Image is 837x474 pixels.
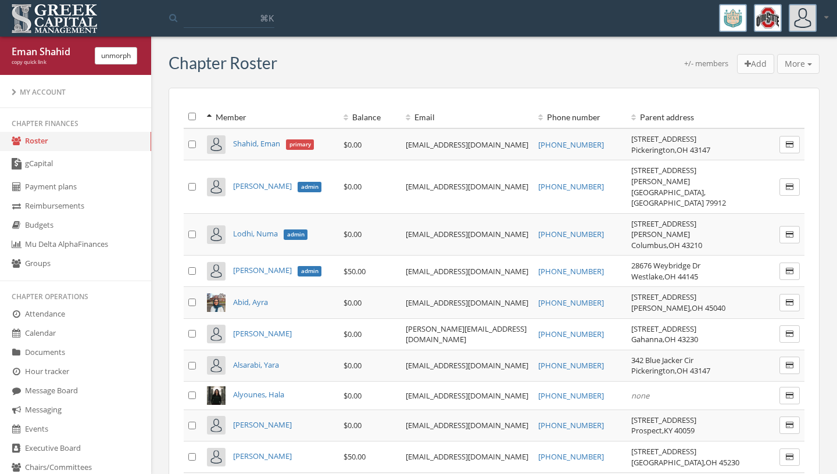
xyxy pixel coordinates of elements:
[631,260,700,271] span: 28676 Weybridge Dr
[631,324,698,345] a: [STREET_ADDRESS]Gahanna,OH 43230
[233,389,284,400] a: Alyounes, Hala
[233,265,321,275] a: [PERSON_NAME]admin
[233,228,278,239] span: Lodhi, Numa
[631,324,696,334] span: [STREET_ADDRESS]
[260,12,274,24] span: ⌘K
[344,329,362,339] span: $0.00
[202,106,339,128] th: Member
[631,218,702,250] a: [STREET_ADDRESS][PERSON_NAME]Columbus,OH 43210
[631,446,696,457] span: [STREET_ADDRESS]
[406,451,528,462] a: [EMAIL_ADDRESS][DOMAIN_NAME]
[344,266,366,276] span: $50.00
[631,271,698,282] span: Westlake , OH 44145
[631,334,698,344] span: Gahanna , OH 43230
[233,360,279,370] a: Alsarabi, Yara
[538,139,604,150] a: [PHONE_NUMBER]
[631,425,695,436] span: Prospect , KY 40059
[538,329,604,339] a: [PHONE_NUMBER]
[631,260,700,282] a: 28676 Weybridge DrWestlake,OH 44145
[344,139,362,150] span: $0.00
[233,419,292,430] a: [PERSON_NAME]
[406,229,528,239] a: [EMAIL_ADDRESS][DOMAIN_NAME]
[538,420,604,430] a: [PHONE_NUMBER]
[233,181,292,191] span: [PERSON_NAME]
[233,328,292,339] a: [PERSON_NAME]
[631,165,696,186] span: [STREET_ADDRESS][PERSON_NAME]
[12,87,139,97] div: My Account
[284,229,308,240] span: admin
[631,240,702,250] span: Columbus , OH 43210
[631,446,739,468] a: [STREET_ADDRESS][GEOGRAPHIC_DATA],OH 45230
[12,45,86,59] div: Eman Shahid
[344,297,362,308] span: $0.00
[631,292,725,313] a: [STREET_ADDRESS][PERSON_NAME],OH 45040
[233,297,268,307] a: Abid, Ayra
[12,59,86,66] div: copy quick link
[233,138,280,149] span: Shahid, Eman
[631,145,710,155] span: Pickerington , OH 43147
[344,360,362,371] span: $0.00
[406,390,528,401] a: [EMAIL_ADDRESS][DOMAIN_NAME]
[406,420,528,430] a: [EMAIL_ADDRESS][DOMAIN_NAME]
[538,266,604,276] a: [PHONE_NUMBER]
[344,390,362,401] span: $0.00
[631,355,710,376] a: 342 Blue Jacker CirPickerington,OH 43147
[538,297,604,308] a: [PHONE_NUMBER]
[631,365,710,376] span: Pickerington , OH 43147
[627,106,759,128] th: Parent address
[631,415,696,436] a: [STREET_ADDRESS]Prospect,KY 40059
[631,134,710,155] a: [STREET_ADDRESS]Pickerington,OH 43147
[339,106,401,128] th: Balance
[631,218,696,240] span: [STREET_ADDRESS][PERSON_NAME]
[538,229,604,239] a: [PHONE_NUMBER]
[684,58,728,74] div: +/- members
[631,390,649,401] em: none
[233,228,307,239] a: Lodhi, Numaadmin
[401,106,534,128] th: Email
[534,106,627,128] th: Phone number
[95,47,137,64] button: unmorph
[406,324,527,345] a: [PERSON_NAME][EMAIL_ADDRESS][DOMAIN_NAME]
[631,355,693,365] span: 342 Blue Jacker Cir
[344,451,366,462] span: $50.00
[169,54,277,72] h3: Chapter Roster
[233,265,292,275] span: [PERSON_NAME]
[406,266,528,276] a: [EMAIL_ADDRESS][DOMAIN_NAME]
[406,181,528,192] a: [EMAIL_ADDRESS][DOMAIN_NAME]
[233,138,314,149] a: Shahid, Emanprimary
[631,292,696,302] span: [STREET_ADDRESS]
[538,451,604,462] a: [PHONE_NUMBER]
[344,181,362,192] span: $0.00
[233,181,321,191] a: [PERSON_NAME]admin
[631,415,696,425] span: [STREET_ADDRESS]
[344,229,362,239] span: $0.00
[298,266,322,276] span: admin
[406,297,528,308] a: [EMAIL_ADDRESS][DOMAIN_NAME]
[344,420,362,430] span: $0.00
[538,360,604,371] a: [PHONE_NUMBER]
[631,134,696,144] span: [STREET_ADDRESS]
[298,182,322,192] span: admin
[286,139,314,150] span: primary
[631,303,725,313] span: [PERSON_NAME] , OH 45040
[538,181,604,192] a: [PHONE_NUMBER]
[406,360,528,371] a: [EMAIL_ADDRESS][DOMAIN_NAME]
[406,139,528,150] a: [EMAIL_ADDRESS][DOMAIN_NAME]
[631,165,726,208] a: [STREET_ADDRESS][PERSON_NAME][GEOGRAPHIC_DATA],[GEOGRAPHIC_DATA] 79912
[233,451,292,461] a: [PERSON_NAME]
[538,390,604,401] a: [PHONE_NUMBER]
[631,457,739,468] span: [GEOGRAPHIC_DATA] , OH 45230
[631,187,726,209] span: [GEOGRAPHIC_DATA] , [GEOGRAPHIC_DATA] 79912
